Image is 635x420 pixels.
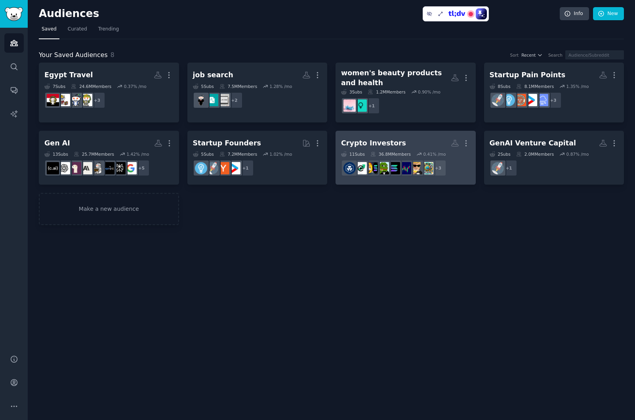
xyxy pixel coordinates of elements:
div: + 3 [545,92,562,109]
a: Crypto Investors11Subs36.8MMembers0.41% /mo+3memecoinswallstreetbetsCryptoMoonsolanaAllCryptoBets... [336,131,476,185]
span: Recent [521,52,536,58]
div: + 1 [237,160,254,176]
img: careerguidance [195,94,207,106]
img: jobs [206,94,218,106]
div: + 3 [430,160,446,176]
img: solotravel [69,94,81,106]
div: + 3 [89,92,105,109]
div: + 5 [133,160,150,176]
img: ycombinator [217,162,229,174]
div: 2.0M Members [516,151,554,157]
img: solana [388,162,400,174]
div: 2 Sub s [490,151,511,157]
div: 1.28 % /mo [270,84,292,89]
div: Sort [510,52,519,58]
img: startup [525,94,537,106]
img: SolanaMemeCoins [366,162,378,174]
span: Saved [42,26,57,33]
img: Bard [102,162,114,174]
img: startups [206,162,218,174]
div: Crypto Investors [341,138,406,148]
div: Search [548,52,563,58]
img: TheGirlSurvivalGuide [355,99,367,112]
div: 8 Sub s [490,84,511,89]
a: Startup Pain Points8Subs8.1MMembers1.35% /mo+3SaaSstartupEntrepreneurRideAlongEntrepreneurstartups [484,63,624,122]
div: 7.5M Members [219,84,257,89]
div: + 2 [226,92,243,109]
div: 8.1M Members [516,84,554,89]
div: 0.87 % /mo [566,151,589,157]
div: 5 Sub s [193,151,214,157]
img: CryptoMoonShots [355,162,367,174]
img: BeautyBoxes [343,99,356,112]
a: Gen AI13Subs25.7MMembers1.42% /mo+5GoogleGeminiAIperplexity_aiBardMachineLearningAnthropicLocalLL... [39,131,179,185]
div: 7 Sub s [44,84,65,89]
div: Gen AI [44,138,70,148]
div: Startup Pain Points [490,70,566,80]
img: CryptoMoon [399,162,411,174]
img: wallstreetbets [410,162,422,174]
div: Egypt Travel [44,70,93,80]
img: startup [228,162,240,174]
img: Egypt [47,94,59,106]
a: Egypt Travel7Subs24.6MMembers0.37% /mo+3ancientegyptsolotraveltravelEgypt [39,63,179,122]
div: 1.02 % /mo [270,151,292,157]
a: Saved [39,23,59,39]
input: Audience/Subreddit [565,50,624,59]
a: women's beauty products and health3Subs1.2MMembers0.90% /mo+1TheGirlSurvivalGuideBeautyBoxes [336,63,476,122]
img: CryptoMoonInvestors [343,162,356,174]
div: 1.35 % /mo [566,84,589,89]
button: Recent [521,52,543,58]
div: Startup Founders [193,138,261,148]
div: 24.6M Members [71,84,111,89]
img: MachineLearning [91,162,103,174]
div: 1.42 % /mo [126,151,149,157]
img: Entrepreneur [503,94,515,106]
span: Your Saved Audiences [39,50,108,60]
a: GenAI Venture Capital2Subs2.0MMembers0.87% /mo+1startups [484,131,624,185]
img: jobhunting [217,94,229,106]
a: Info [560,7,589,21]
img: EntrepreneurRideAlong [514,94,526,106]
img: GoogleGeminiAI [124,162,137,174]
div: women's beauty products and health [341,68,451,88]
a: job search5Subs7.5MMembers1.28% /mo+2jobhuntingjobscareerguidance [187,63,328,122]
img: GummySearch logo [5,7,23,21]
img: ancientegypt [80,94,92,106]
img: CharacterAI [47,162,59,174]
div: 7.2M Members [219,151,257,157]
img: OpenAI [58,162,70,174]
img: startups [492,162,504,174]
a: Startup Founders5Subs7.2MMembers1.02% /mo+1startupycombinatorstartupsEntrepreneur [187,131,328,185]
img: travel [58,94,70,106]
div: 11 Sub s [341,151,365,157]
img: Anthropic [80,162,92,174]
div: + 1 [363,97,380,114]
a: Trending [95,23,122,39]
div: + 1 [501,160,517,176]
div: 0.41 % /mo [423,151,446,157]
div: 36.8M Members [370,151,411,157]
span: Curated [68,26,87,33]
img: memecoins [421,162,433,174]
div: 5 Sub s [193,84,214,89]
div: 3 Sub s [341,89,362,95]
a: Curated [65,23,90,39]
div: 25.7M Members [74,151,114,157]
div: job search [193,70,233,80]
div: GenAI Venture Capital [490,138,576,148]
h2: Audiences [39,8,560,20]
img: perplexity_ai [113,162,126,174]
img: AllCryptoBets [377,162,389,174]
img: SaaS [536,94,548,106]
div: 13 Sub s [44,151,68,157]
img: Entrepreneur [195,162,207,174]
div: 0.90 % /mo [418,89,440,95]
img: startups [492,94,504,106]
a: New [593,7,624,21]
a: Make a new audience [39,193,179,225]
img: LocalLLaMA [69,162,81,174]
div: 0.37 % /mo [124,84,147,89]
div: 1.2M Members [368,89,405,95]
span: Trending [98,26,119,33]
